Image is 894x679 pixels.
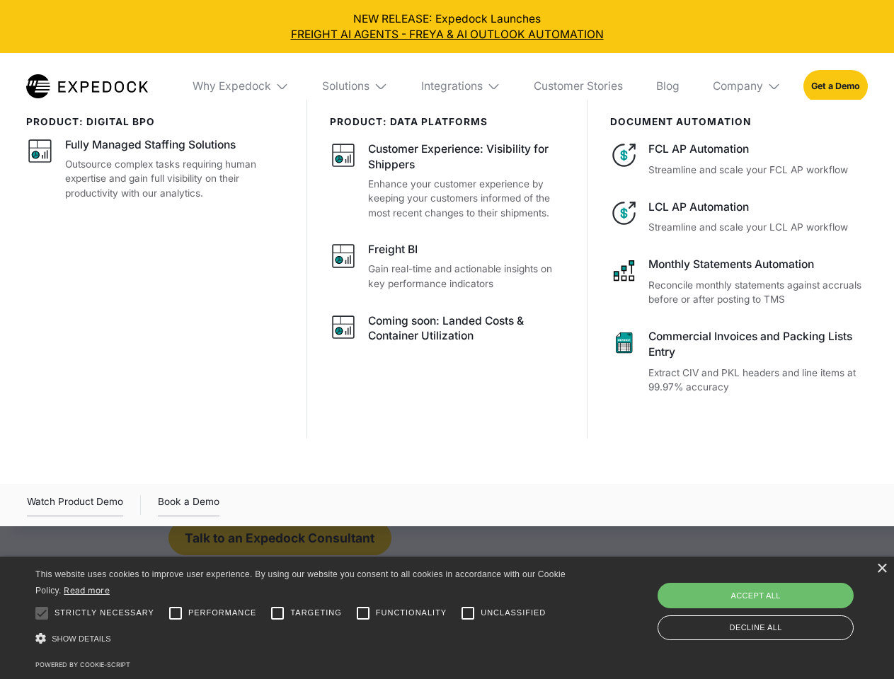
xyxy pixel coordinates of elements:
a: Book a Demo [158,494,219,516]
div: Integrations [410,53,512,120]
span: Performance [188,607,257,619]
div: Commercial Invoices and Packing Lists Entry [648,329,867,360]
iframe: Chat Widget [658,526,894,679]
div: Company [701,53,792,120]
a: FREIGHT AI AGENTS - FREYA & AI OUTLOOK AUTOMATION [11,27,883,42]
div: LCL AP Automation [648,199,867,215]
div: Company [713,79,763,93]
p: Streamline and scale your LCL AP workflow [648,220,867,235]
div: Coming soon: Landed Costs & Container Utilization [368,313,565,344]
div: PRODUCT: data platforms [330,116,566,127]
a: Fully Managed Staffing SolutionsOutsource complex tasks requiring human expertise and gain full v... [26,137,285,200]
div: product: digital bpo [26,116,285,127]
a: Powered by cookie-script [35,661,130,668]
a: open lightbox [27,494,123,516]
span: Targeting [290,607,341,619]
span: Show details [52,634,111,643]
span: Strictly necessary [55,607,154,619]
p: Enhance your customer experience by keeping your customers informed of the most recent changes to... [368,177,565,221]
div: Freight BI [368,242,418,257]
a: Blog [645,53,690,120]
div: document automation [610,116,868,127]
div: Integrations [421,79,483,93]
a: Freight BIGain real-time and actionable insights on key performance indicators [330,242,566,291]
div: Show details [35,629,571,649]
p: Outsource complex tasks requiring human expertise and gain full visibility on their productivity ... [65,157,285,201]
a: Get a Demo [803,70,868,102]
a: Coming soon: Landed Costs & Container Utilization [330,313,566,349]
div: Monthly Statements Automation [648,257,867,272]
a: Monthly Statements AutomationReconcile monthly statements against accruals before or after postin... [610,257,868,307]
p: Streamline and scale your FCL AP workflow [648,163,867,178]
span: This website uses cookies to improve user experience. By using our website you consent to all coo... [35,569,566,596]
a: Customer Stories [522,53,634,120]
div: FCL AP Automation [648,141,867,157]
div: Why Expedock [181,53,300,120]
span: Functionality [376,607,447,619]
div: Watch Product Demo [27,494,123,516]
p: Gain real-time and actionable insights on key performance indicators [368,262,565,291]
a: FCL AP AutomationStreamline and scale your FCL AP workflow [610,141,868,177]
div: Fully Managed Staffing Solutions [65,137,236,153]
div: Solutions [311,53,399,120]
div: Why Expedock [193,79,271,93]
a: LCL AP AutomationStreamline and scale your LCL AP workflow [610,199,868,235]
p: Reconcile monthly statements against accruals before or after posting to TMS [648,278,867,307]
p: Extract CIV and PKL headers and line items at 99.97% accuracy [648,366,867,395]
div: NEW RELEASE: Expedock Launches [11,11,883,42]
div: Customer Experience: Visibility for Shippers [368,141,565,173]
div: Solutions [322,79,369,93]
a: Customer Experience: Visibility for ShippersEnhance your customer experience by keeping your cust... [330,141,566,220]
a: Commercial Invoices and Packing Lists EntryExtract CIV and PKL headers and line items at 99.97% a... [610,329,868,395]
a: Read more [64,585,110,596]
span: Unclassified [481,607,546,619]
